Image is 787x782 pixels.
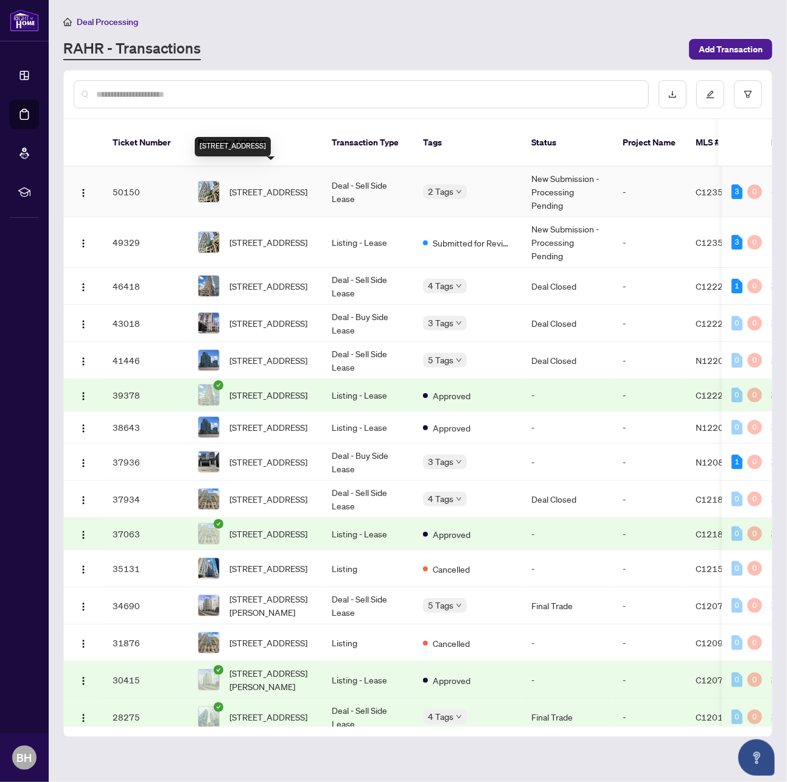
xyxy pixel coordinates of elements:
[433,389,470,402] span: Approved
[747,492,762,506] div: 0
[522,119,613,167] th: Status
[613,379,686,411] td: -
[229,636,307,649] span: [STREET_ADDRESS]
[456,602,462,609] span: down
[229,562,307,575] span: [STREET_ADDRESS]
[74,351,93,370] button: Logo
[522,550,613,587] td: -
[734,80,762,108] button: filter
[198,595,219,616] img: thumbnail-img
[613,342,686,379] td: -
[74,313,93,333] button: Logo
[103,518,188,550] td: 37063
[456,320,462,326] span: down
[613,167,686,217] td: -
[188,119,322,167] th: Property Address
[456,189,462,195] span: down
[198,385,219,405] img: thumbnail-img
[522,624,613,662] td: -
[17,749,32,766] span: BH
[659,80,687,108] button: download
[696,456,746,467] span: N12088415
[322,699,413,736] td: Deal - Sell Side Lease
[214,519,223,529] span: check-circle
[198,350,219,371] img: thumbnail-img
[103,550,188,587] td: 35131
[747,635,762,650] div: 0
[433,236,512,250] span: Submitted for Review
[522,481,613,518] td: Deal Closed
[696,494,745,504] span: C12182866
[696,563,745,574] span: C12152770
[322,444,413,481] td: Deal - Buy Side Lease
[63,18,72,26] span: home
[322,518,413,550] td: Listing - Lease
[413,119,522,167] th: Tags
[732,672,743,687] div: 0
[433,674,470,687] span: Approved
[732,561,743,576] div: 0
[77,16,138,27] span: Deal Processing
[428,598,453,612] span: 5 Tags
[198,489,219,509] img: thumbnail-img
[433,528,470,541] span: Approved
[696,318,745,329] span: C12222242
[696,637,745,648] span: C12099904
[613,411,686,444] td: -
[229,388,307,402] span: [STREET_ADDRESS]
[79,282,88,292] img: Logo
[74,417,93,437] button: Logo
[198,707,219,727] img: thumbnail-img
[79,391,88,401] img: Logo
[103,662,188,699] td: 30415
[74,489,93,509] button: Logo
[79,495,88,505] img: Logo
[668,90,677,99] span: download
[433,421,470,435] span: Approved
[732,635,743,650] div: 0
[696,674,745,685] span: C12076478
[696,355,746,366] span: N12205754
[103,342,188,379] td: 41446
[613,268,686,305] td: -
[74,670,93,689] button: Logo
[322,624,413,662] td: Listing
[103,411,188,444] td: 38643
[522,662,613,699] td: -
[79,713,88,723] img: Logo
[747,561,762,576] div: 0
[744,90,752,99] span: filter
[747,672,762,687] div: 0
[738,739,775,776] button: Open asap
[74,276,93,296] button: Logo
[732,279,743,293] div: 1
[229,421,307,434] span: [STREET_ADDRESS]
[732,526,743,541] div: 0
[732,388,743,402] div: 0
[428,316,453,330] span: 3 Tags
[198,558,219,579] img: thumbnail-img
[103,268,188,305] td: 46418
[322,411,413,444] td: Listing - Lease
[103,119,188,167] th: Ticket Number
[229,592,312,619] span: [STREET_ADDRESS][PERSON_NAME]
[103,444,188,481] td: 37936
[696,281,745,292] span: C12220675
[198,232,219,253] img: thumbnail-img
[613,119,686,167] th: Project Name
[706,90,715,99] span: edit
[613,699,686,736] td: -
[79,424,88,433] img: Logo
[229,455,307,469] span: [STREET_ADDRESS]
[747,598,762,613] div: 0
[63,38,201,60] a: RAHR - Transactions
[522,268,613,305] td: Deal Closed
[229,185,307,198] span: [STREET_ADDRESS]
[74,232,93,252] button: Logo
[747,235,762,250] div: 0
[747,710,762,724] div: 0
[10,9,39,32] img: logo
[433,637,470,650] span: Cancelled
[322,167,413,217] td: Deal - Sell Side Lease
[79,458,88,468] img: Logo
